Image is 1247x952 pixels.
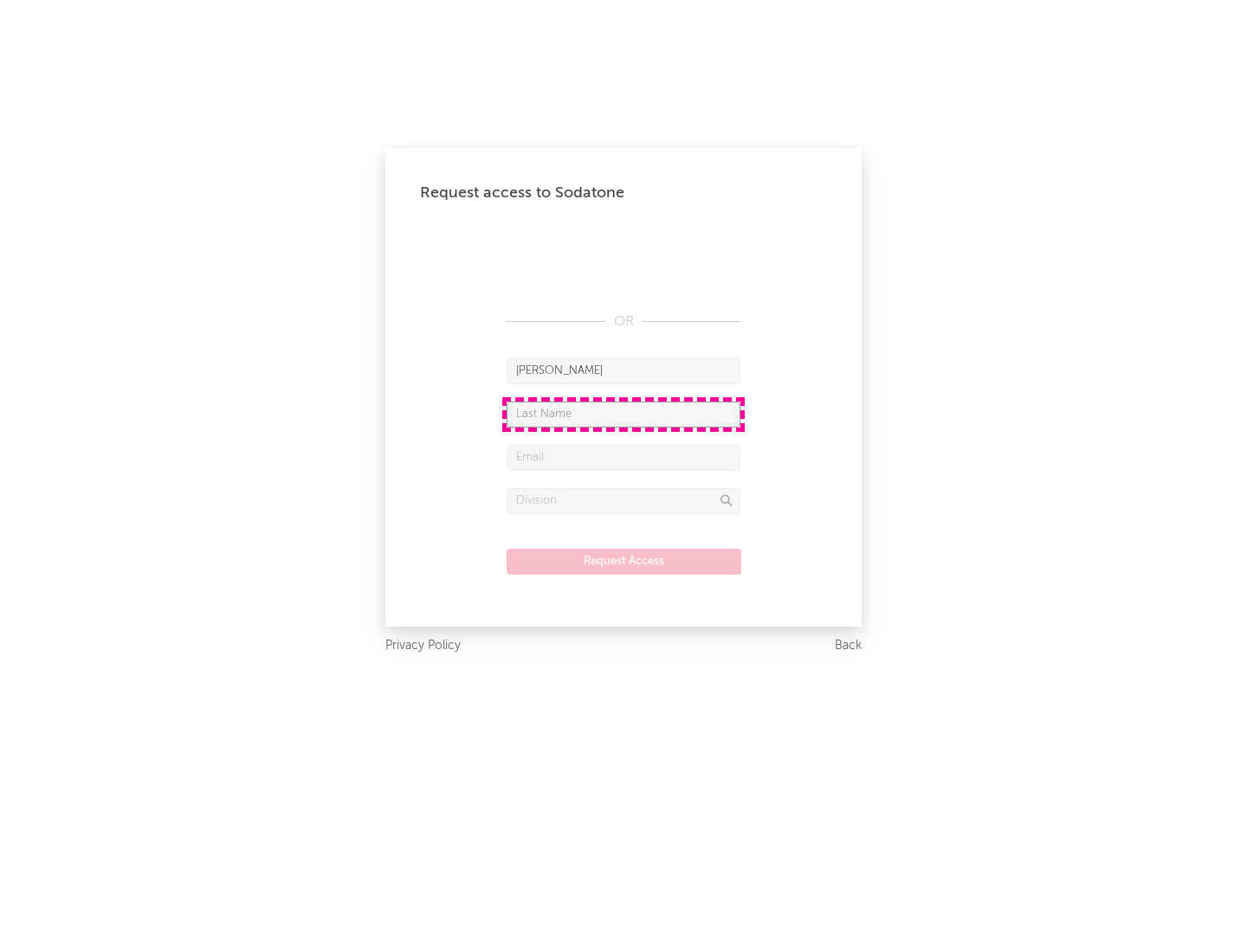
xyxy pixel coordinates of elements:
div: OR [507,312,740,332]
button: Request Access [507,549,741,575]
input: First Name [507,358,740,384]
input: Email [507,445,740,471]
input: Last Name [507,402,740,428]
a: Back [835,635,862,657]
div: Request access to Sodatone [420,183,827,203]
input: Division [507,488,740,514]
a: Privacy Policy [385,635,461,657]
